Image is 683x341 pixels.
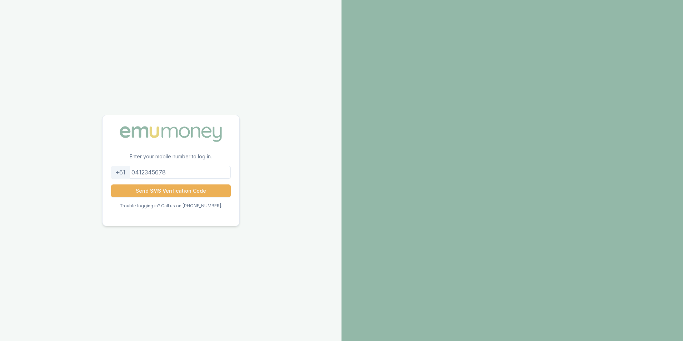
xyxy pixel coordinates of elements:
input: 0412345678 [111,166,231,179]
img: Emu Money [117,124,224,144]
button: Send SMS Verification Code [111,184,231,197]
div: +61 [111,166,130,179]
p: Enter your mobile number to log in. [103,153,239,166]
p: Trouble logging in? Call us on [PHONE_NUMBER]. [120,203,222,209]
